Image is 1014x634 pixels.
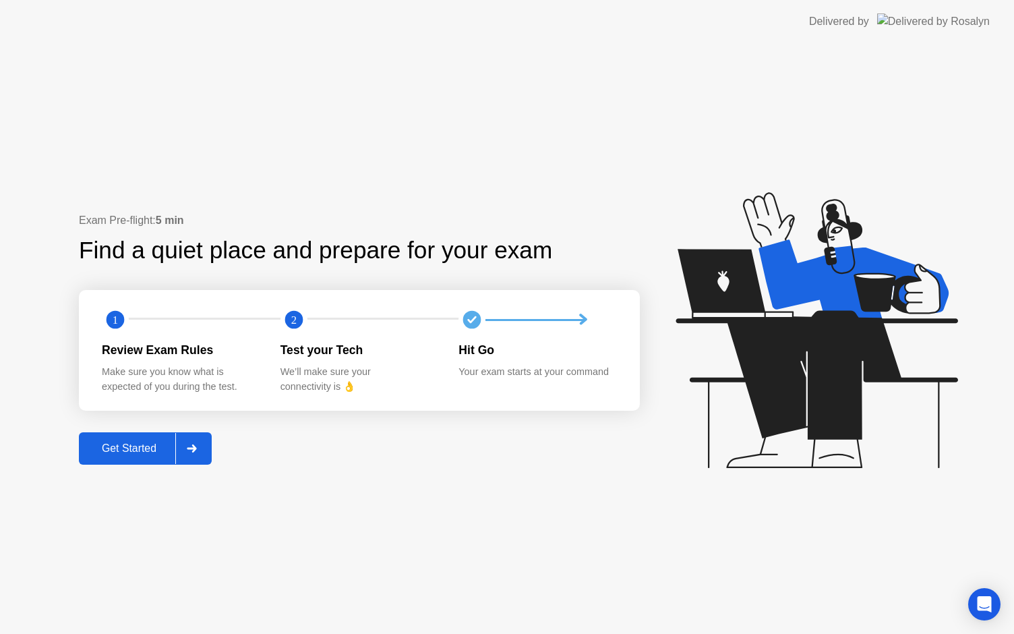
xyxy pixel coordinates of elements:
[83,442,175,455] div: Get Started
[113,314,118,326] text: 1
[968,588,1001,621] div: Open Intercom Messenger
[79,212,640,229] div: Exam Pre-flight:
[458,341,616,359] div: Hit Go
[102,365,259,394] div: Make sure you know what is expected of you during the test.
[877,13,990,29] img: Delivered by Rosalyn
[280,341,438,359] div: Test your Tech
[291,314,297,326] text: 2
[79,233,554,268] div: Find a quiet place and prepare for your exam
[458,365,616,380] div: Your exam starts at your command
[79,432,212,465] button: Get Started
[102,341,259,359] div: Review Exam Rules
[809,13,869,30] div: Delivered by
[280,365,438,394] div: We’ll make sure your connectivity is 👌
[156,214,184,226] b: 5 min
